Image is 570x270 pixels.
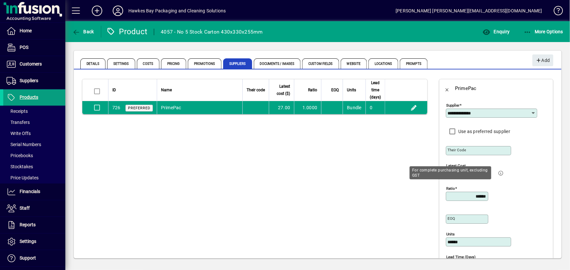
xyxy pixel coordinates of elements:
[20,239,36,244] span: Settings
[3,150,65,161] a: Pricebooks
[446,103,460,108] mat-label: Supplier
[457,128,510,135] label: Use as preferred supplier
[7,131,31,136] span: Write Offs
[269,101,294,114] td: 27.00
[7,142,41,147] span: Serial Numbers
[410,166,491,179] div: For complete purchasing unit, excluding GST
[7,153,33,158] span: Pricebooks
[20,255,36,261] span: Support
[254,58,301,69] span: Documents / Images
[223,58,252,69] span: Suppliers
[128,106,150,110] span: Preferred
[3,117,65,128] a: Transfers
[188,58,221,69] span: Promotions
[20,222,36,227] span: Reports
[446,255,476,259] mat-label: Lead time (days)
[3,161,65,172] a: Stocktakes
[3,23,65,39] a: Home
[107,58,135,69] span: Settings
[3,233,65,250] a: Settings
[247,86,265,94] span: Their code
[20,61,42,67] span: Customers
[3,128,65,139] a: Write Offs
[341,58,367,69] span: Website
[308,86,317,94] span: Ratio
[65,26,101,37] app-page-header-button: Back
[532,54,553,66] button: Add
[7,109,28,114] span: Receipts
[448,148,466,152] mat-label: Their code
[3,200,65,217] a: Staff
[7,120,30,125] span: Transfers
[370,79,381,101] span: Lead time (days)
[161,86,172,94] span: Name
[3,139,65,150] a: Serial Numbers
[482,29,510,34] span: Enquiry
[455,83,477,94] div: PrimePac
[128,6,226,16] div: Hawkes Bay Packaging and Cleaning Solutions
[3,56,65,72] a: Customers
[157,101,243,114] td: PrimePac
[343,101,366,114] td: Bundle
[7,164,33,169] span: Stocktakes
[294,101,321,114] td: 1.0000
[366,101,385,114] td: 0
[161,58,186,69] span: Pricing
[522,26,565,37] button: More Options
[3,172,65,183] a: Price Updates
[331,86,339,94] span: EOQ
[72,29,94,34] span: Back
[106,26,148,37] div: Product
[20,28,32,33] span: Home
[87,5,107,17] button: Add
[448,216,455,221] mat-label: EOQ
[3,250,65,266] a: Support
[3,106,65,117] a: Receipts
[396,6,542,16] div: [PERSON_NAME] [PERSON_NAME][EMAIL_ADDRESS][DOMAIN_NAME]
[107,5,128,17] button: Profile
[161,27,263,37] div: 4057 - No 5 Stock Carton 430x330x255mm
[446,186,455,191] mat-label: Ratio
[273,83,290,97] span: Latest cost ($)
[347,86,356,94] span: Units
[112,104,121,111] div: 726
[3,73,65,89] a: Suppliers
[446,163,466,168] mat-label: Latest cost
[20,189,40,194] span: Financials
[7,175,39,180] span: Price Updates
[368,58,398,69] span: Locations
[20,205,30,211] span: Staff
[137,58,160,69] span: Costs
[20,45,28,50] span: POS
[71,26,96,37] button: Back
[549,1,562,22] a: Knowledge Base
[446,232,455,236] mat-label: Units
[439,81,455,96] button: Back
[20,78,38,83] span: Suppliers
[20,95,38,100] span: Products
[524,29,563,34] span: More Options
[302,58,339,69] span: Custom Fields
[3,184,65,200] a: Financials
[3,39,65,56] a: POS
[481,26,511,37] button: Enquiry
[3,217,65,233] a: Reports
[400,58,428,69] span: Prompts
[112,86,116,94] span: ID
[536,55,550,66] span: Add
[80,58,106,69] span: Details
